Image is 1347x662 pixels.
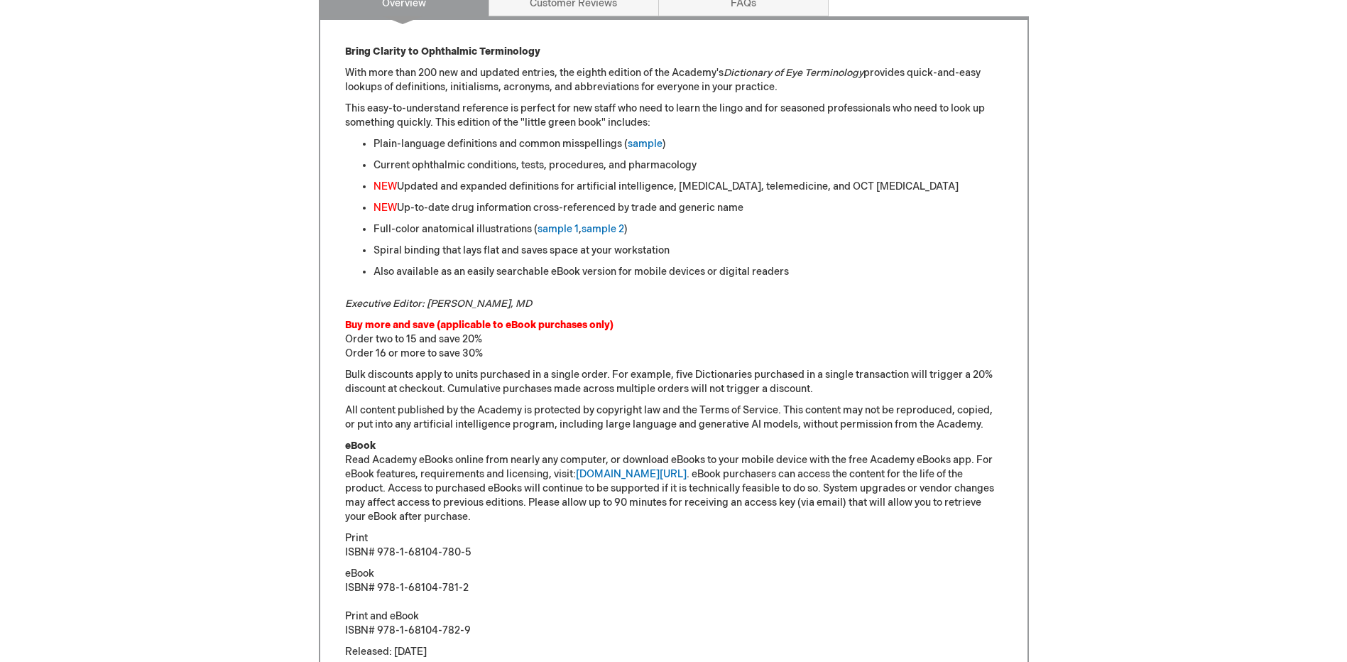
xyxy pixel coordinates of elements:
[628,138,662,150] a: sample
[373,137,1003,151] li: Plain-language definitions and common misspellings ( )
[582,223,624,235] a: sample 2
[373,202,397,214] font: NEW
[373,180,1003,194] li: Updated and expanded definitions for artificial intelligence, [MEDICAL_DATA], telemedicine, and O...
[345,440,376,452] strong: eBook
[373,180,397,192] font: NEW
[345,102,1003,130] p: This easy-to-understand reference is perfect for new staff who need to learn the lingo and for se...
[345,319,613,331] font: Buy more and save (applicable to eBook purchases only)
[373,222,1003,237] li: Full-color anatomical illustrations ( , )
[345,645,1003,659] p: Released: [DATE]
[345,368,1003,396] p: Bulk discounts apply to units purchased in a single order. For example, five Dictionaries purchas...
[373,158,1003,173] li: Current ophthalmic conditions, tests, procedures, and pharmacology
[345,298,532,310] em: Executive Editor: [PERSON_NAME], MD
[538,223,579,235] a: sample 1
[345,567,1003,638] p: eBook ISBN# 978-1-68104-781-2 Print and eBook ISBN# 978-1-68104-782-9
[724,67,863,79] em: Dictionary of Eye Terminology
[373,244,1003,258] li: Spiral binding that lays flat and saves space at your workstation
[345,403,1003,432] p: All content published by the Academy is protected by copyright law and the Terms of Service. This...
[345,531,1003,560] p: Print ISBN# 978-1-68104-780-5
[373,265,1003,279] li: Also available as an easily searchable eBook version for mobile devices or digital readers
[345,66,1003,94] p: With more than 200 new and updated entries, the eighth edition of the Academy's provides quick-an...
[576,468,687,480] a: [DOMAIN_NAME][URL]
[373,201,1003,215] li: Up-to-date drug information cross-referenced by trade and generic name
[345,439,1003,524] p: Read Academy eBooks online from nearly any computer, or download eBooks to your mobile device wit...
[345,318,1003,361] p: Order two to 15 and save 20% Order 16 or more to save 30%
[345,45,540,58] strong: Bring Clarity to Ophthalmic Terminology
